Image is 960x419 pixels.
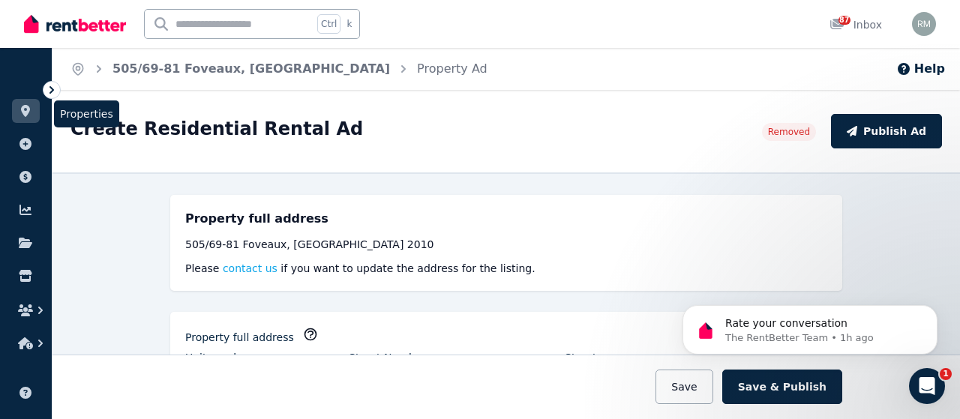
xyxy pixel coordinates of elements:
label: Property full address [185,330,294,345]
h1: Create Residential Rental Ad [70,117,363,141]
span: k [346,18,352,30]
a: 505/69-81 Foveaux, [GEOGRAPHIC_DATA] [112,61,390,76]
button: Publish Ad [831,114,942,148]
span: 87 [838,16,850,25]
iframe: Intercom notifications message [660,274,960,379]
button: contact us [223,261,277,276]
div: Inbox [829,17,882,32]
button: Save [655,370,712,404]
span: Removed [768,126,810,138]
button: Help [896,60,945,78]
label: Unit number [185,350,251,365]
span: Ctrl [317,14,340,34]
label: Street Number [349,350,426,365]
iframe: Intercom live chat [909,368,945,404]
img: Robert Muir [912,12,936,36]
img: RentBetter [24,13,126,35]
span: 1 [940,368,952,380]
h5: Property full address [185,210,328,228]
p: Please if you want to update the address for the listing. [185,261,827,276]
div: 505/69-81 Foveaux, [GEOGRAPHIC_DATA] 2010 [185,237,827,252]
span: Properties [54,100,119,127]
button: Save & Publish [722,370,842,404]
nav: Breadcrumb [52,48,505,90]
a: Property Ad [417,61,487,76]
label: Street name [565,350,630,365]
